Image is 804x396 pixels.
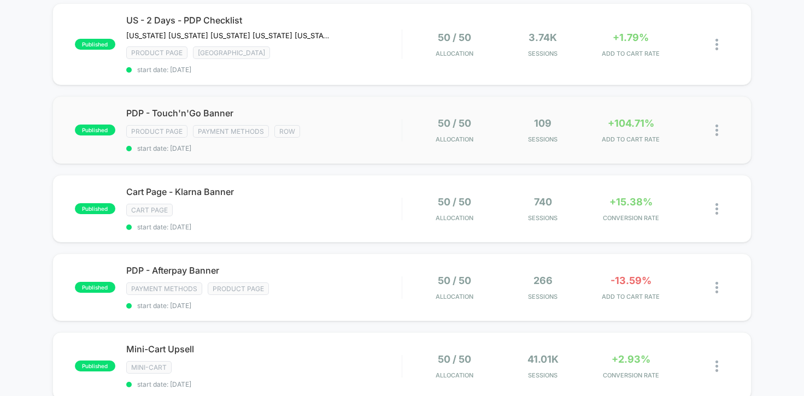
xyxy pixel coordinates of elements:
span: start date: [DATE] [126,66,402,74]
span: Mini-Cart Upsell [126,344,402,354]
button: Play, NEW DEMO 2025-VEED.mp4 [5,208,23,225]
img: close [715,203,718,215]
span: Product Page [208,282,269,295]
span: Sessions [501,214,584,222]
span: +1.79% [613,32,649,43]
span: +104.71% [608,117,654,129]
span: [GEOGRAPHIC_DATA] [193,46,270,59]
span: Allocation [436,214,473,222]
span: +2.93% [612,353,650,365]
button: Play, NEW DEMO 2025-VEED.mp4 [192,102,218,128]
span: Allocation [436,293,473,300]
span: 50 / 50 [438,32,471,43]
span: start date: [DATE] [126,223,402,231]
img: close [715,282,718,293]
span: 41.01k [527,353,559,365]
span: CONVERSION RATE [590,371,672,379]
span: published [75,39,115,50]
span: start date: [DATE] [126,380,402,388]
span: start date: [DATE] [126,302,402,310]
span: payment methods [193,125,269,138]
span: 50 / 50 [438,353,471,365]
img: close [715,125,718,136]
span: CART PAGE [126,204,173,216]
span: 50 / 50 [438,117,471,129]
span: US - 2 Days - PDP Checklist [126,15,402,26]
span: Sessions [501,371,584,379]
img: close [715,360,718,372]
span: PDP - Touch'n'Go Banner [126,108,402,119]
span: PDP - Afterpay Banner [126,265,402,276]
span: 3.74k [529,32,557,43]
span: ROW [274,125,300,138]
span: start date: [DATE] [126,144,402,152]
span: payment methods [126,282,202,295]
span: ADD TO CART RATE [590,135,672,143]
span: Allocation [436,50,473,57]
span: CONVERSION RATE [590,214,672,222]
span: 109 [534,117,551,129]
span: published [75,282,115,293]
span: Cart Page - Klarna Banner [126,186,402,197]
span: [US_STATE] [US_STATE] [US_STATE] [US_STATE] [US_STATE] [US_STATE] [US_STATE] [US_STATE] [US_STATE... [126,31,329,40]
img: close [715,39,718,50]
div: Current time [285,210,310,222]
span: Product Page [126,125,187,138]
span: published [75,125,115,135]
span: 740 [534,196,552,208]
span: Sessions [501,293,584,300]
span: 50 / 50 [438,275,471,286]
span: 266 [533,275,553,286]
span: -13.59% [611,275,652,286]
input: Seek [8,193,404,203]
span: published [75,203,115,214]
span: Sessions [501,50,584,57]
span: +15.38% [609,196,653,208]
span: Allocation [436,135,473,143]
span: 50 / 50 [438,196,471,208]
input: Volume [331,211,364,222]
span: ADD TO CART RATE [590,50,672,57]
span: published [75,360,115,371]
span: Sessions [501,135,584,143]
span: ADD TO CART RATE [590,293,672,300]
span: Product Page [126,46,187,59]
span: Allocation [436,371,473,379]
span: MINI-CART [126,361,172,374]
